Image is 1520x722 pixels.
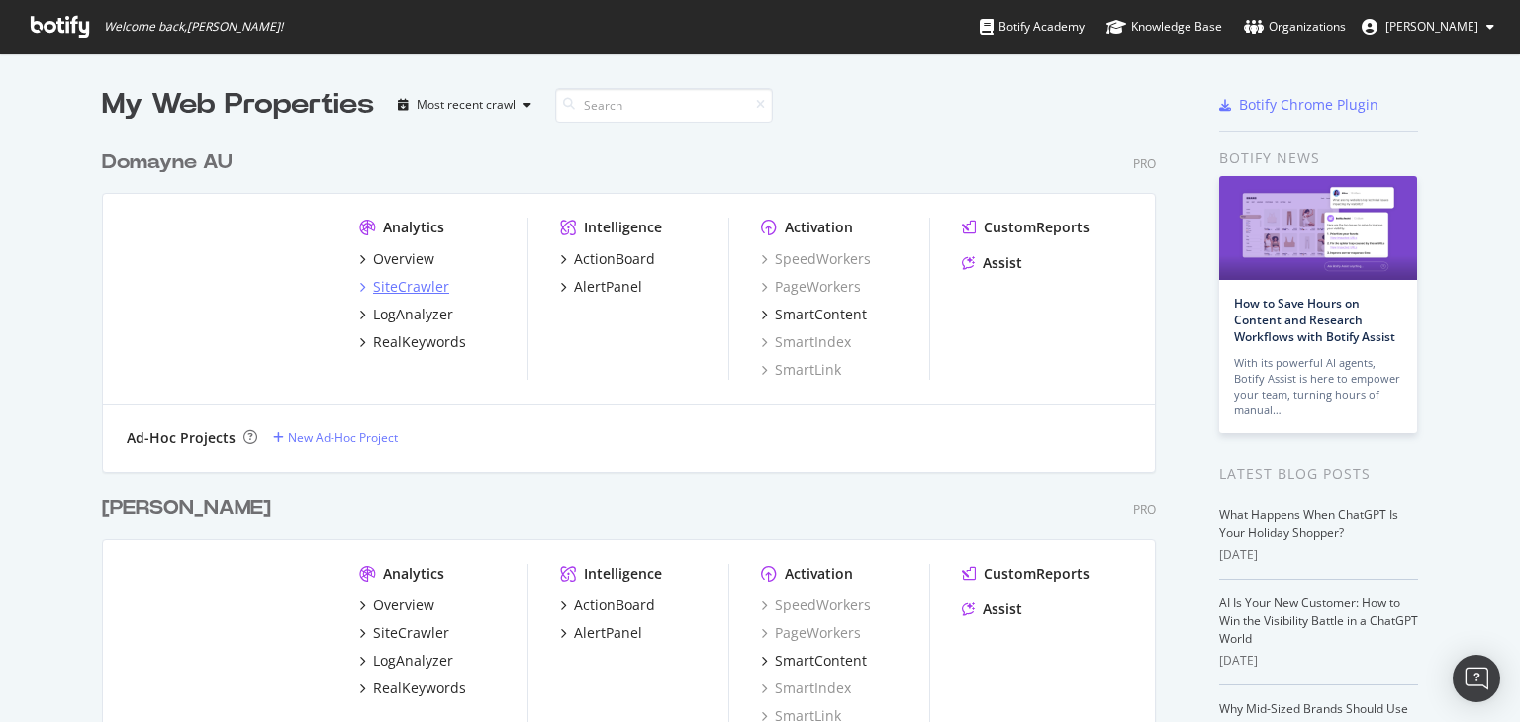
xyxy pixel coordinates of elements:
div: SmartContent [775,651,867,671]
div: CustomReports [984,564,1090,584]
a: AI Is Your New Customer: How to Win the Visibility Battle in a ChatGPT World [1219,594,1418,647]
div: SmartContent [775,305,867,324]
div: Knowledge Base [1106,17,1222,37]
div: With its powerful AI agents, Botify Assist is here to empower your team, turning hours of manual… [1234,355,1402,418]
a: ActionBoard [560,595,655,615]
div: Overview [373,595,434,615]
button: Most recent crawl [390,89,539,121]
div: Open Intercom Messenger [1453,655,1500,702]
div: New Ad-Hoc Project [288,429,398,446]
a: Overview [359,595,434,615]
img: How to Save Hours on Content and Research Workflows with Botify Assist [1219,176,1417,280]
div: Pro [1133,155,1156,172]
a: SmartContent [761,305,867,324]
a: LogAnalyzer [359,651,453,671]
a: How to Save Hours on Content and Research Workflows with Botify Assist [1234,295,1395,345]
div: Intelligence [584,564,662,584]
div: Intelligence [584,218,662,237]
a: SpeedWorkers [761,249,871,269]
div: My Web Properties [102,85,374,125]
div: RealKeywords [373,332,466,352]
div: Analytics [383,564,444,584]
div: Assist [983,599,1022,619]
a: Botify Chrome Plugin [1219,95,1378,115]
div: AlertPanel [574,623,642,643]
a: CustomReports [962,218,1090,237]
div: [DATE] [1219,652,1418,670]
img: www.domayne.com.au [127,218,328,378]
a: ActionBoard [560,249,655,269]
a: RealKeywords [359,678,466,698]
span: Welcome back, [PERSON_NAME] ! [104,19,283,35]
a: CustomReports [962,564,1090,584]
div: Botify news [1219,147,1418,169]
div: SiteCrawler [373,623,449,643]
a: Assist [962,599,1022,619]
div: Analytics [383,218,444,237]
div: Ad-Hoc Projects [127,428,236,448]
div: Latest Blog Posts [1219,463,1418,485]
div: [PERSON_NAME] [102,495,271,523]
div: AlertPanel [574,277,642,297]
a: Overview [359,249,434,269]
a: SiteCrawler [359,277,449,297]
a: What Happens When ChatGPT Is Your Holiday Shopper? [1219,506,1398,541]
a: AlertPanel [560,277,642,297]
div: LogAnalyzer [373,305,453,324]
a: Domayne AU [102,148,240,177]
div: Activation [785,218,853,237]
div: CustomReports [984,218,1090,237]
a: LogAnalyzer [359,305,453,324]
a: PageWorkers [761,623,861,643]
a: SiteCrawler [359,623,449,643]
a: SmartIndex [761,678,851,698]
div: RealKeywords [373,678,466,698]
a: SmartIndex [761,332,851,352]
button: [PERSON_NAME] [1346,11,1510,43]
a: [PERSON_NAME] [102,495,279,523]
div: Domayne AU [102,148,233,177]
a: AlertPanel [560,623,642,643]
div: ActionBoard [574,249,655,269]
div: LogAnalyzer [373,651,453,671]
input: Search [555,88,773,123]
a: PageWorkers [761,277,861,297]
div: Most recent crawl [417,99,516,111]
a: SmartLink [761,360,841,380]
div: ActionBoard [574,595,655,615]
div: Botify Academy [980,17,1085,37]
div: Botify Chrome Plugin [1239,95,1378,115]
div: Organizations [1244,17,1346,37]
div: SiteCrawler [373,277,449,297]
div: Activation [785,564,853,584]
div: [DATE] [1219,546,1418,564]
a: New Ad-Hoc Project [273,429,398,446]
a: SpeedWorkers [761,595,871,615]
a: SmartContent [761,651,867,671]
div: Pro [1133,501,1156,518]
div: Assist [983,253,1022,273]
a: Assist [962,253,1022,273]
div: Overview [373,249,434,269]
a: RealKeywords [359,332,466,352]
span: Venus Martel [1385,18,1478,35]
